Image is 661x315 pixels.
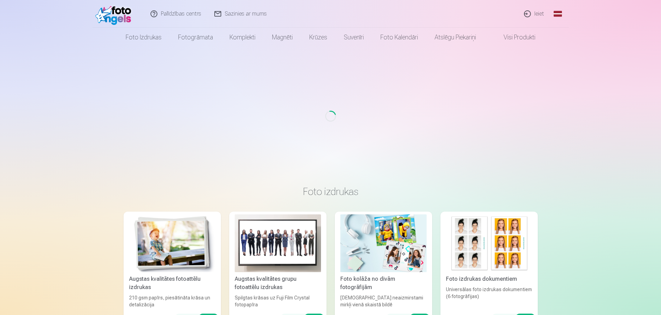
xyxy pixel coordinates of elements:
div: Spilgtas krāsas uz Fuji Film Crystal fotopapīra [232,294,324,308]
div: Augstas kvalitātes fotoattēlu izdrukas [126,275,218,291]
div: Augstas kvalitātes grupu fotoattēlu izdrukas [232,275,324,291]
div: 210 gsm papīrs, piesātināta krāsa un detalizācija [126,294,218,308]
img: Augstas kvalitātes grupu fotoattēlu izdrukas [235,214,321,272]
div: Foto kolāža no divām fotogrāfijām [338,275,429,291]
a: Fotogrāmata [170,28,221,47]
div: [DEMOGRAPHIC_DATA] neaizmirstami mirkļi vienā skaistā bildē [338,294,429,308]
img: Augstas kvalitātes fotoattēlu izdrukas [129,214,215,272]
a: Visi produkti [484,28,544,47]
a: Foto izdrukas [117,28,170,47]
div: Foto izdrukas dokumentiem [443,275,535,283]
img: Foto izdrukas dokumentiem [446,214,532,272]
a: Suvenīri [336,28,372,47]
h3: Foto izdrukas [129,185,532,198]
div: Universālas foto izdrukas dokumentiem (6 fotogrāfijas) [443,286,535,308]
a: Foto kalendāri [372,28,426,47]
img: Foto kolāža no divām fotogrāfijām [340,214,427,272]
a: Magnēti [264,28,301,47]
a: Atslēgu piekariņi [426,28,484,47]
img: /fa1 [95,3,135,25]
a: Komplekti [221,28,264,47]
a: Krūzes [301,28,336,47]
